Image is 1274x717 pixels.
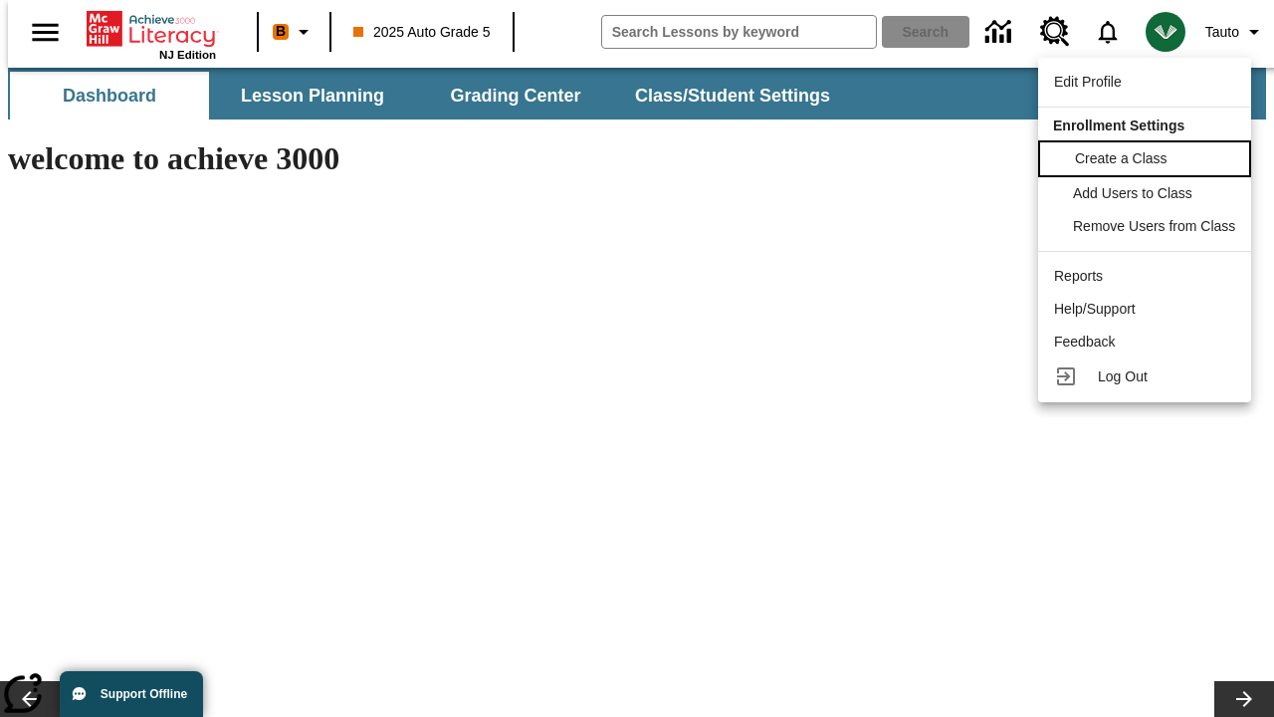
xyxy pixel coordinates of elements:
span: Create a Class [1075,150,1168,166]
span: Help/Support [1054,301,1136,317]
span: Feedback [1054,334,1115,350]
span: Add Users to Class [1073,185,1192,201]
span: Log Out [1098,368,1148,384]
span: Edit Profile [1054,74,1122,90]
span: Remove Users from Class [1073,218,1235,234]
span: Enrollment Settings [1053,118,1184,133]
span: Reports [1054,268,1103,284]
